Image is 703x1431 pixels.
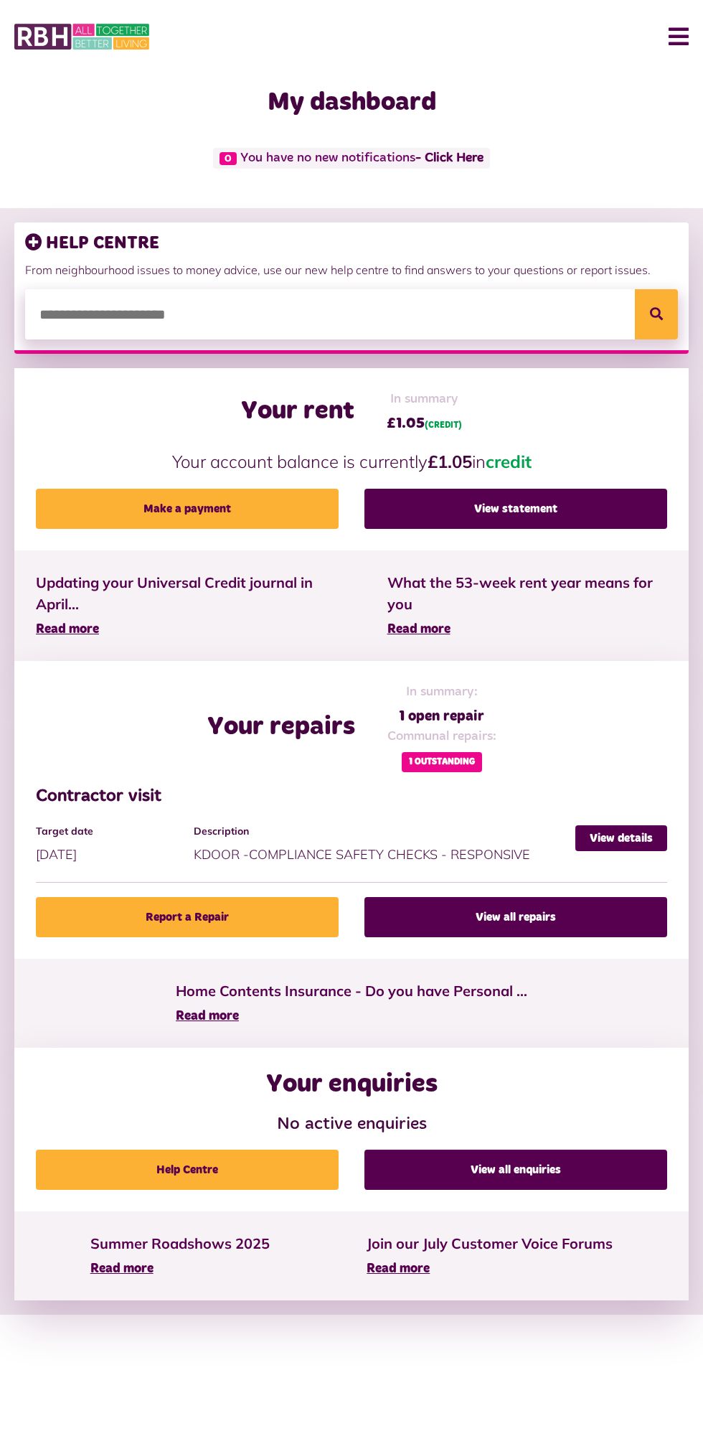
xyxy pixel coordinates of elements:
a: View details [575,825,667,851]
a: - Click Here [415,151,483,164]
strong: £1.05 [428,451,472,472]
h4: Description [194,825,568,838]
a: Join our July Customer Voice Forums Read more [367,1233,613,1279]
a: What the 53-week rent year means for you Read more [387,572,667,639]
span: Communal repairs: [387,727,496,746]
span: Read more [367,1262,430,1275]
a: Home Contents Insurance - Do you have Personal ... Read more [176,980,527,1026]
h2: Your enquiries [266,1069,438,1100]
span: Read more [90,1262,154,1275]
span: Updating your Universal Credit journal in April... [36,572,344,615]
a: View statement [364,489,667,529]
span: 1 open repair [387,705,496,727]
span: What the 53-week rent year means for you [387,572,667,615]
a: Updating your Universal Credit journal in April... Read more [36,572,344,639]
h3: Contractor visit [36,787,667,807]
h4: Target date [36,825,187,838]
a: Make a payment [36,489,339,529]
span: credit [486,451,532,472]
a: Report a Repair [36,897,339,937]
p: From neighbourhood issues to money advice, use our new help centre to find answers to your questi... [25,261,678,278]
span: Read more [387,623,450,636]
span: In summary [387,390,462,409]
div: [DATE] [36,825,194,864]
h2: Your rent [241,396,354,427]
h3: No active enquiries [36,1115,667,1135]
span: In summary: [387,682,496,702]
h2: Your repairs [207,712,355,743]
p: Your account balance is currently in [36,449,667,474]
a: Summer Roadshows 2025 Read more [90,1233,270,1279]
span: £1.05 [387,413,462,434]
img: MyRBH [14,22,149,52]
span: (CREDIT) [425,421,462,430]
a: View all repairs [364,897,667,937]
a: View all enquiries [364,1150,667,1190]
a: Help Centre [36,1150,339,1190]
h1: My dashboard [14,88,689,118]
span: Home Contents Insurance - Do you have Personal ... [176,980,527,1002]
span: Summer Roadshows 2025 [90,1233,270,1254]
span: Read more [176,1010,239,1023]
h3: HELP CENTRE [25,233,678,254]
span: Read more [36,623,99,636]
span: You have no new notifications [213,148,489,169]
span: 1 Outstanding [402,752,482,772]
div: KDOOR -COMPLIANCE SAFETY CHECKS - RESPONSIVE [194,825,575,864]
span: Join our July Customer Voice Forums [367,1233,613,1254]
span: 0 [220,152,237,165]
